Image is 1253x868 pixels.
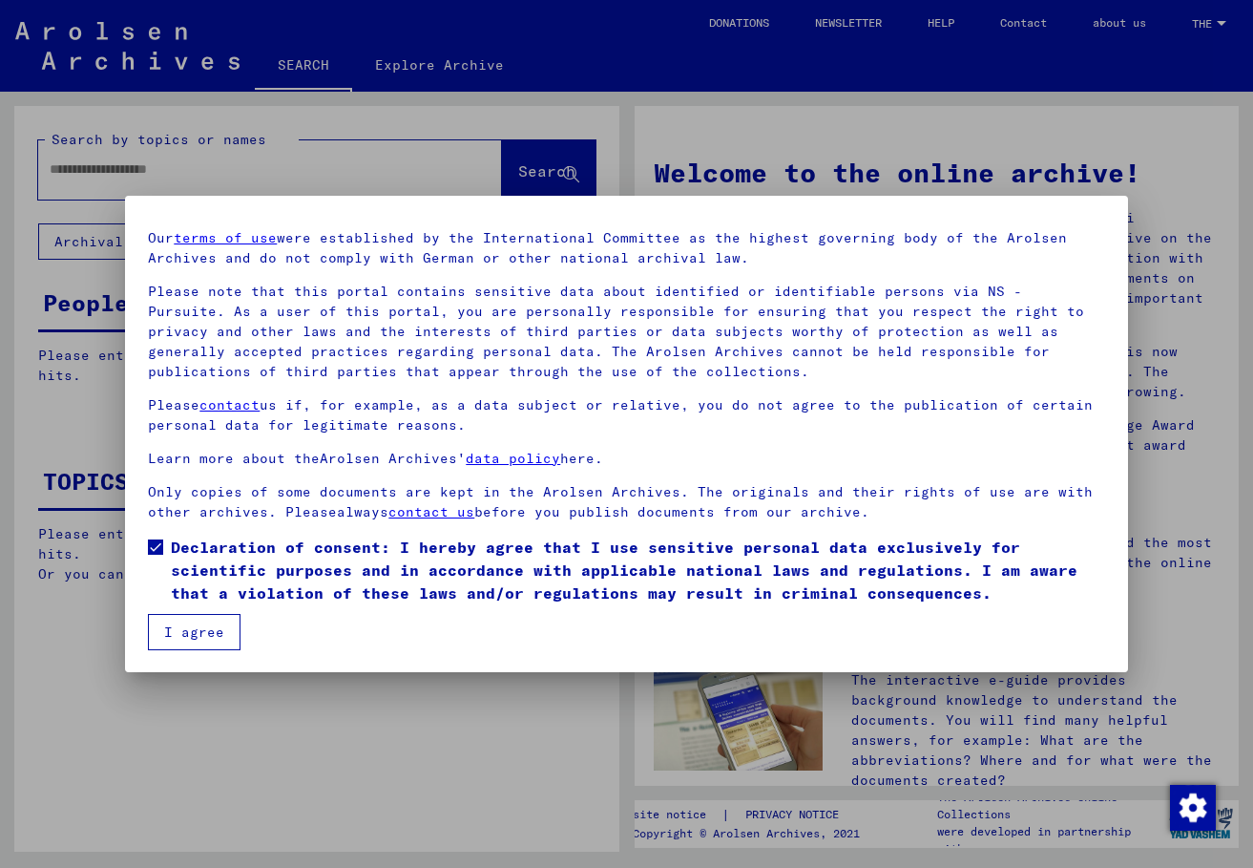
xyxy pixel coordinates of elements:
p: Please us if, for example, as a data subject or relative, you do not agree to the publication of ... [148,395,1104,435]
a: terms of use [174,229,277,246]
p: Please note that this portal contains sensitive data about identified or identifiable persons via... [148,282,1104,382]
div: Change consent [1169,784,1215,830]
p: Our were established by the International Committee as the highest governing body of the Arolsen ... [148,228,1104,268]
a: contact [199,396,260,413]
button: I agree [148,614,240,650]
a: data policy [466,450,560,467]
a: contact us [388,503,474,520]
span: Declaration of consent: I hereby agree that I use sensitive personal data exclusively for scienti... [171,536,1104,604]
p: Learn more about the Arolsen Archives' here . [148,449,1104,469]
img: Change consent [1170,785,1216,831]
p: Only copies of some documents are kept in the Arolsen Archives. The originals and their rights of... [148,482,1104,522]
